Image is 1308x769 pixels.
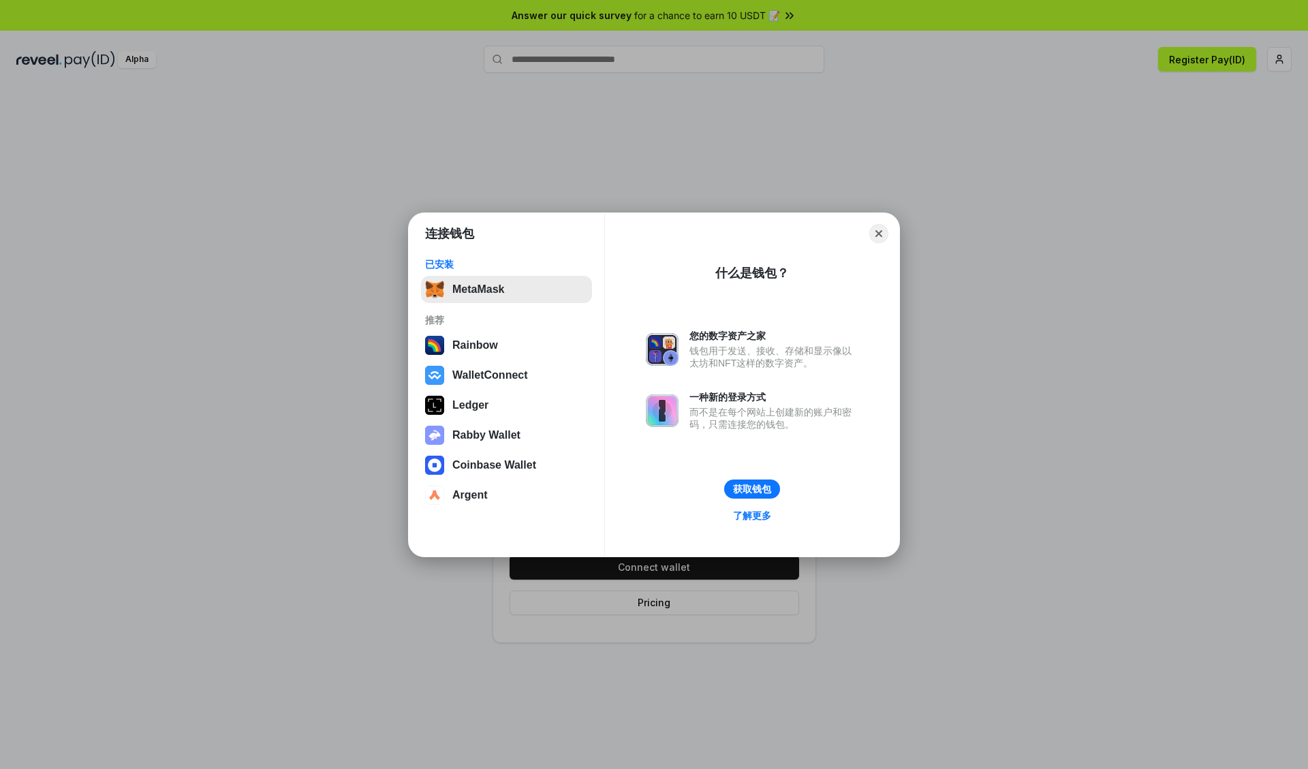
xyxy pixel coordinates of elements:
[452,399,488,411] div: Ledger
[733,483,771,495] div: 获取钱包
[421,482,592,509] button: Argent
[646,394,679,427] img: svg+xml,%3Csvg%20xmlns%3D%22http%3A%2F%2Fwww.w3.org%2F2000%2Fsvg%22%20fill%3D%22none%22%20viewBox...
[425,486,444,505] img: svg+xml,%3Csvg%20width%3D%2228%22%20height%3D%2228%22%20viewBox%3D%220%200%2028%2028%22%20fill%3D...
[646,333,679,366] img: svg+xml,%3Csvg%20xmlns%3D%22http%3A%2F%2Fwww.w3.org%2F2000%2Fsvg%22%20fill%3D%22none%22%20viewBox...
[689,406,858,430] div: 而不是在每个网站上创建新的账户和密码，只需连接您的钱包。
[869,224,888,243] button: Close
[725,507,779,524] a: 了解更多
[421,332,592,359] button: Rainbow
[425,280,444,299] img: svg+xml,%3Csvg%20fill%3D%22none%22%20height%3D%2233%22%20viewBox%3D%220%200%2035%2033%22%20width%...
[425,314,588,326] div: 推荐
[689,391,858,403] div: 一种新的登录方式
[425,426,444,445] img: svg+xml,%3Csvg%20xmlns%3D%22http%3A%2F%2Fwww.w3.org%2F2000%2Fsvg%22%20fill%3D%22none%22%20viewBox...
[452,369,528,381] div: WalletConnect
[425,258,588,270] div: 已安装
[425,366,444,385] img: svg+xml,%3Csvg%20width%3D%2228%22%20height%3D%2228%22%20viewBox%3D%220%200%2028%2028%22%20fill%3D...
[689,330,858,342] div: 您的数字资产之家
[452,429,520,441] div: Rabby Wallet
[733,509,771,522] div: 了解更多
[421,392,592,419] button: Ledger
[421,362,592,389] button: WalletConnect
[425,336,444,355] img: svg+xml,%3Csvg%20width%3D%22120%22%20height%3D%22120%22%20viewBox%3D%220%200%20120%20120%22%20fil...
[425,396,444,415] img: svg+xml,%3Csvg%20xmlns%3D%22http%3A%2F%2Fwww.w3.org%2F2000%2Fsvg%22%20width%3D%2228%22%20height%3...
[724,480,780,499] button: 获取钱包
[452,459,536,471] div: Coinbase Wallet
[689,345,858,369] div: 钱包用于发送、接收、存储和显示像以太坊和NFT这样的数字资产。
[452,489,488,501] div: Argent
[421,276,592,303] button: MetaMask
[452,339,498,351] div: Rainbow
[421,452,592,479] button: Coinbase Wallet
[425,225,474,242] h1: 连接钱包
[715,265,789,281] div: 什么是钱包？
[425,456,444,475] img: svg+xml,%3Csvg%20width%3D%2228%22%20height%3D%2228%22%20viewBox%3D%220%200%2028%2028%22%20fill%3D...
[452,283,504,296] div: MetaMask
[421,422,592,449] button: Rabby Wallet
